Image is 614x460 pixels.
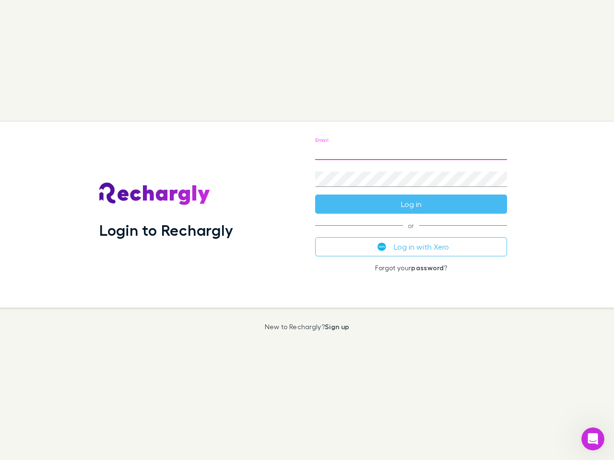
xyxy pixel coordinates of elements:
p: Forgot your ? [315,264,507,272]
img: Xero's logo [378,242,386,251]
button: Log in with Xero [315,237,507,256]
a: password [411,264,444,272]
a: Sign up [325,322,349,331]
span: or [315,225,507,226]
img: Rechargly's Logo [99,183,211,206]
h1: Login to Rechargly [99,221,233,239]
button: Log in [315,195,507,214]
label: Email [315,137,328,144]
p: New to Rechargly? [265,323,350,331]
iframe: Intercom live chat [581,427,604,450]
